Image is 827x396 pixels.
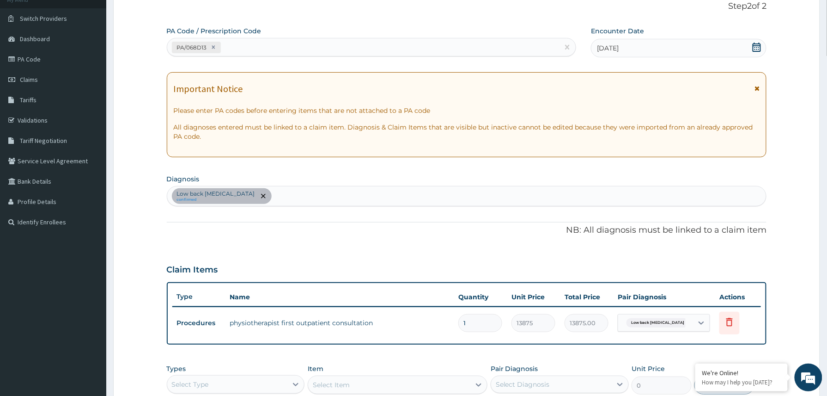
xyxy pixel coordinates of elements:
div: Select Diagnosis [496,380,550,389]
p: All diagnoses entered must be linked to a claim item. Diagnosis & Claim Items that are visible bu... [174,123,760,141]
p: Please enter PA codes before entering items that are not attached to a PA code [174,106,760,115]
th: Name [225,288,454,306]
div: We're Online! [702,369,781,377]
h3: Claim Items [167,265,218,275]
div: Chat with us now [48,52,155,64]
span: Tariff Negotiation [20,136,67,145]
th: Pair Diagnosis [613,288,715,306]
span: We're online! [54,117,128,210]
label: Diagnosis [167,174,200,184]
span: Dashboard [20,35,50,43]
label: Item [308,364,323,373]
span: Switch Providers [20,14,67,23]
p: Low back [MEDICAL_DATA] [177,190,255,198]
span: Claims [20,75,38,84]
small: confirmed [177,198,255,202]
span: Tariffs [20,96,36,104]
label: Encounter Date [591,26,644,36]
div: Minimize live chat window [152,5,174,27]
th: Total Price [560,288,613,306]
th: Actions [715,288,761,306]
td: physiotherapist first outpatient consultation [225,314,454,332]
th: Type [172,288,225,305]
label: Pair Diagnosis [491,364,538,373]
textarea: Type your message and hit 'Enter' [5,253,176,285]
label: Unit Price [632,364,665,373]
td: Procedures [172,315,225,332]
div: Select Type [172,380,209,389]
p: Step 2 of 2 [167,1,767,12]
p: NB: All diagnosis must be linked to a claim item [167,224,767,236]
div: PA/068D13 [174,42,208,53]
span: Low back [MEDICAL_DATA] [626,318,689,328]
label: Types [167,365,186,373]
span: [DATE] [597,43,619,53]
th: Quantity [454,288,507,306]
label: PA Code / Prescription Code [167,26,261,36]
img: d_794563401_company_1708531726252_794563401 [17,46,37,69]
span: remove selection option [259,192,268,200]
p: How may I help you today? [702,378,781,386]
th: Unit Price [507,288,560,306]
h1: Important Notice [174,84,243,94]
button: Add [694,376,754,395]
